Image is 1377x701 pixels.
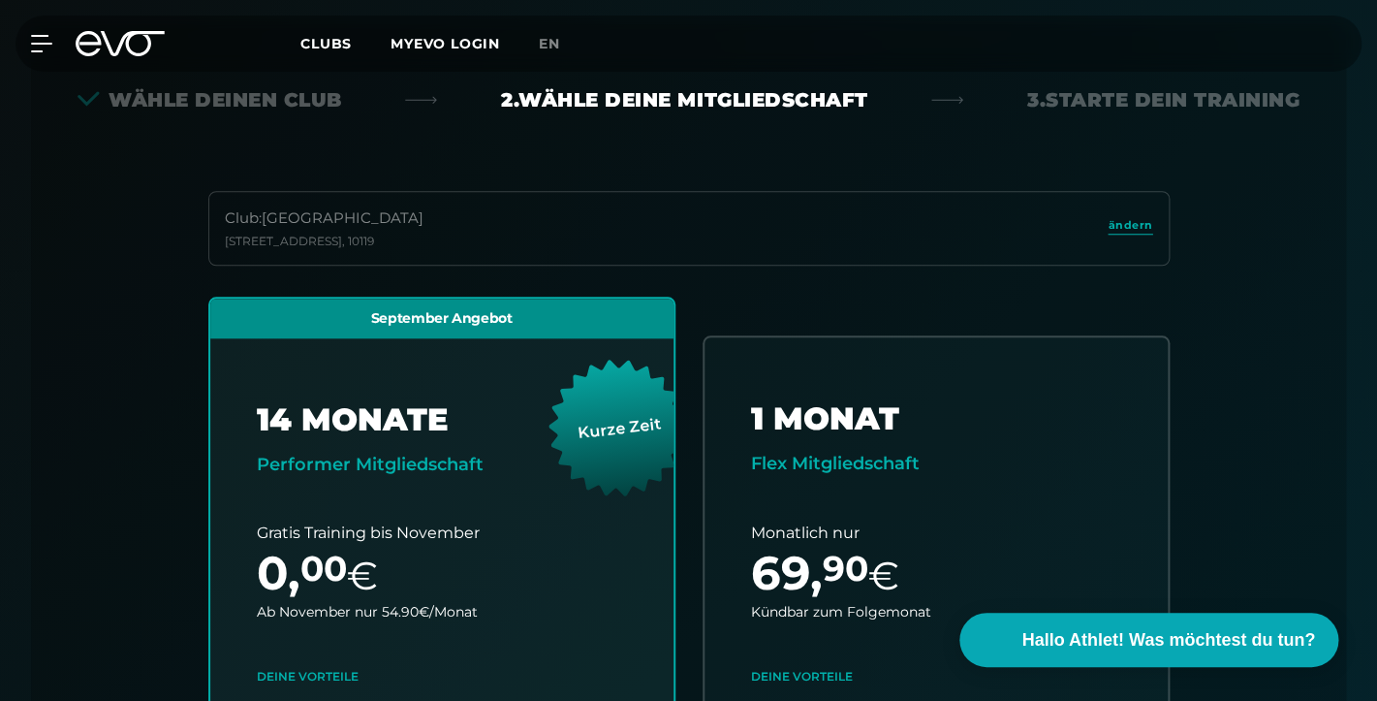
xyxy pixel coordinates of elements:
span: ändern [1108,217,1152,234]
div: Club : [GEOGRAPHIC_DATA] [225,207,423,230]
div: 3. Starte dein Training [1027,86,1299,113]
span: Hallo Athlet! Was möchtest du tun? [1021,627,1315,653]
a: ändern [1108,217,1152,239]
div: Wähle deinen Club [78,86,342,113]
a: MYEVO LOGIN [391,35,500,52]
a: Clubs [300,34,391,52]
button: Hallo Athlet! Was möchtest du tun? [959,613,1338,667]
span: Clubs [300,35,352,52]
span: en [539,35,560,52]
a: en [539,33,583,55]
div: [STREET_ADDRESS] , 10119 [225,234,423,249]
div: 2. Wähle deine Mitgliedschaft [501,86,867,113]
